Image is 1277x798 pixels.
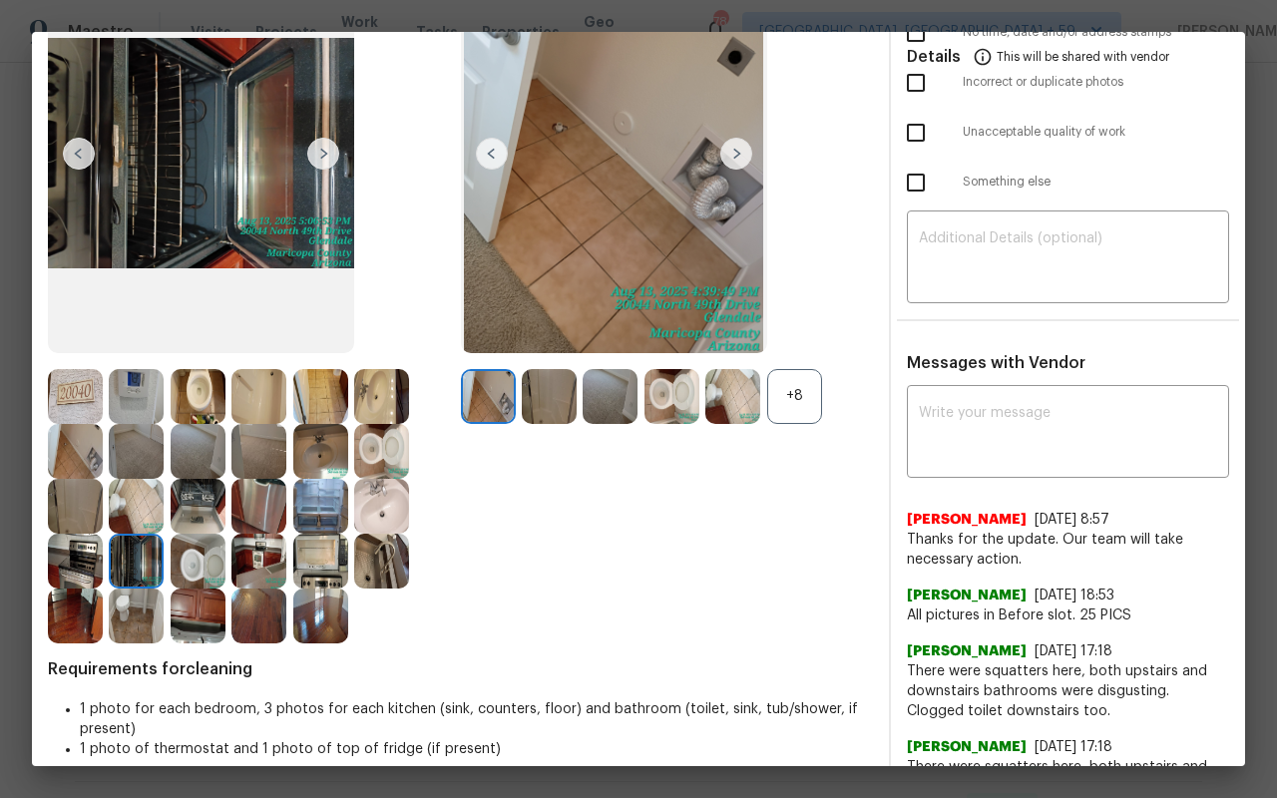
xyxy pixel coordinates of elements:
[1035,644,1112,658] span: [DATE] 17:18
[891,108,1245,158] div: Unacceptable quality of work
[907,641,1027,661] span: [PERSON_NAME]
[963,124,1229,141] span: Unacceptable quality of work
[907,661,1229,721] span: There were squatters here, both upstairs and downstairs bathrooms were disgusting. Clogged toilet...
[907,510,1027,530] span: [PERSON_NAME]
[767,369,822,424] div: +8
[476,138,508,170] img: left-chevron-button-url
[80,739,873,759] li: 1 photo of thermostat and 1 photo of top of fridge (if present)
[80,699,873,739] li: 1 photo for each bedroom, 3 photos for each kitchen (sink, counters, floor) and bathroom (toilet,...
[907,32,961,80] span: Details
[307,138,339,170] img: right-chevron-button-url
[63,138,95,170] img: left-chevron-button-url
[907,605,1229,625] span: All pictures in Before slot. 25 PICS
[997,32,1169,80] span: This will be shared with vendor
[907,530,1229,570] span: Thanks for the update. Our team will take necessary action.
[48,659,873,679] span: Requirements for cleaning
[891,58,1245,108] div: Incorrect or duplicate photos
[907,586,1027,605] span: [PERSON_NAME]
[891,158,1245,207] div: Something else
[963,174,1229,191] span: Something else
[1035,513,1109,527] span: [DATE] 8:57
[720,138,752,170] img: right-chevron-button-url
[963,74,1229,91] span: Incorrect or duplicate photos
[1035,740,1112,754] span: [DATE] 17:18
[1035,589,1114,602] span: [DATE] 18:53
[907,737,1027,757] span: [PERSON_NAME]
[907,355,1085,371] span: Messages with Vendor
